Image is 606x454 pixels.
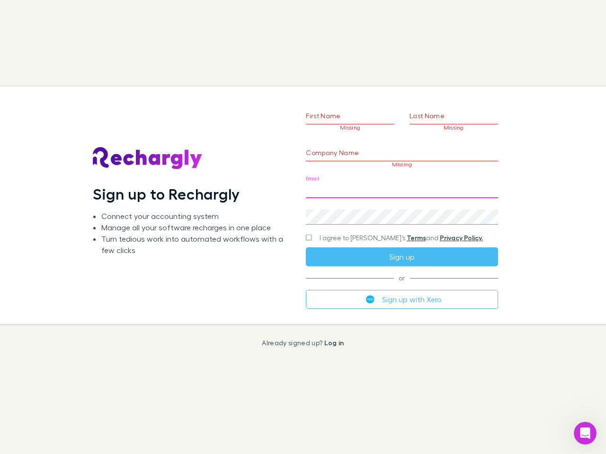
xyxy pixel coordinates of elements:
p: Missing [306,124,394,131]
a: Log in [324,339,344,347]
p: Missing [410,124,498,131]
a: Terms [407,234,426,242]
h1: Sign up to Rechargly [93,185,240,203]
li: Turn tedious work into automated workflows with a few clicks [101,233,291,256]
label: Email [306,175,319,182]
img: Rechargly's Logo [93,147,203,170]
button: Sign up [306,247,498,266]
p: Already signed up? [262,339,344,347]
span: I agree to [PERSON_NAME]’s and [320,233,483,243]
img: Xero's logo [366,295,374,304]
button: Sign up with Xero [306,290,498,309]
p: Missing [306,161,498,168]
li: Connect your accounting system [101,210,291,222]
iframe: Intercom live chat [574,422,597,445]
a: Privacy Policy. [440,234,483,242]
li: Manage all your software recharges in one place [101,222,291,233]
